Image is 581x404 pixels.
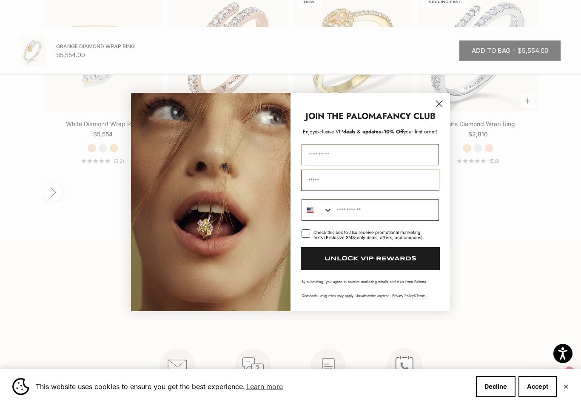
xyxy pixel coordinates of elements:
[305,110,382,122] strong: JOIN THE PALOMA
[36,380,469,393] span: This website uses cookies to ensure you get the best experience.
[245,380,284,393] a: Learn more
[302,144,439,165] input: First Name
[301,170,439,191] input: Email
[302,279,439,298] p: By submitting, you agree to receive marketing emails and texts from Paloma Diamonds. Msg rates ma...
[307,207,313,214] img: United States
[392,293,427,298] span: & .
[382,110,436,122] strong: FANCY CLUB
[302,200,333,220] button: Search Countries
[381,128,438,136] span: + your first order!
[12,378,29,395] img: Cookie banner
[416,293,426,298] a: Terms
[313,230,429,240] div: Check this box to also receive promotional marketing texts (Exclusive SMS-only deals, offers, and...
[315,128,343,136] span: exclusive VIP
[518,376,557,397] button: Accept
[333,200,439,220] input: Phone Number
[131,93,290,311] img: Loading...
[303,128,315,136] span: Enjoy
[315,128,381,136] span: deals & updates
[301,247,440,270] button: UNLOCK VIP REWARDS
[563,384,569,389] button: Close
[384,128,404,136] span: 10% Off
[392,293,414,298] a: Privacy Policy
[432,96,447,111] button: Close dialog
[476,376,515,397] button: Decline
